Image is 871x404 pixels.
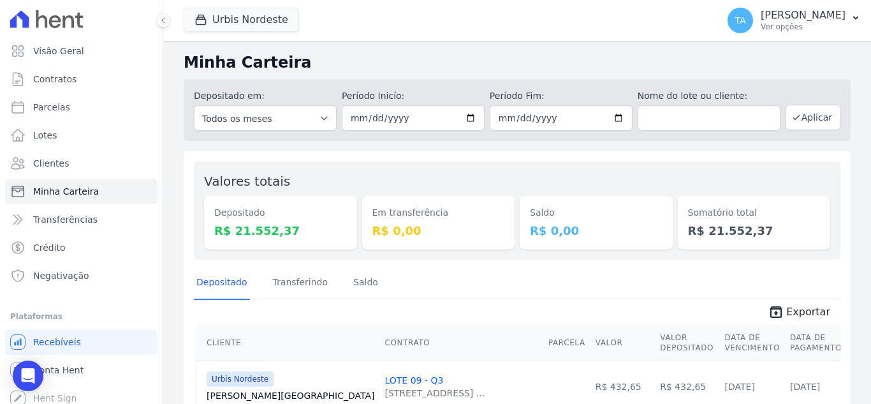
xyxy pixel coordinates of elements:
[372,222,505,239] dd: R$ 0,00
[543,325,590,361] th: Parcela
[5,123,157,148] a: Lotes
[735,16,746,25] span: TA
[214,206,347,220] dt: Depositado
[530,206,662,220] dt: Saldo
[688,222,821,239] dd: R$ 21.552,37
[33,45,84,57] span: Visão Geral
[5,207,157,232] a: Transferências
[786,304,830,320] span: Exportar
[720,325,785,361] th: Data de Vencimento
[207,389,374,402] a: [PERSON_NAME][GEOGRAPHIC_DATA]
[655,325,719,361] th: Valor Depositado
[196,325,379,361] th: Cliente
[490,89,633,103] label: Período Fim:
[214,222,347,239] dd: R$ 21.552,37
[33,129,57,142] span: Lotes
[761,22,845,32] p: Ver opções
[184,8,299,32] button: Urbis Nordeste
[33,364,84,377] span: Conta Hent
[5,357,157,383] a: Conta Hent
[33,213,98,226] span: Transferências
[717,3,871,38] button: TA [PERSON_NAME] Ver opções
[5,38,157,64] a: Visão Geral
[33,157,69,170] span: Clientes
[5,329,157,355] a: Recebíveis
[194,91,265,101] label: Depositado em:
[270,267,331,300] a: Transferindo
[33,336,81,348] span: Recebíveis
[758,304,840,322] a: unarchive Exportar
[33,73,77,86] span: Contratos
[184,51,851,74] h2: Minha Carteira
[761,9,845,22] p: [PERSON_NAME]
[33,241,66,254] span: Crédito
[384,375,443,385] a: LOTE 09 - Q3
[33,269,89,282] span: Negativação
[13,361,43,391] div: Open Intercom Messenger
[351,267,381,300] a: Saldo
[688,206,821,220] dt: Somatório total
[379,325,543,361] th: Contrato
[5,263,157,288] a: Negativação
[5,235,157,260] a: Crédito
[194,267,250,300] a: Depositado
[10,309,152,324] div: Plataformas
[33,185,99,198] span: Minha Carteira
[768,304,784,320] i: unarchive
[342,89,485,103] label: Período Inicío:
[530,222,662,239] dd: R$ 0,00
[5,179,157,204] a: Minha Carteira
[725,382,755,392] a: [DATE]
[638,89,780,103] label: Nome do lote ou cliente:
[5,94,157,120] a: Parcelas
[204,174,290,189] label: Valores totais
[786,105,840,130] button: Aplicar
[5,66,157,92] a: Contratos
[790,382,820,392] a: [DATE]
[5,151,157,176] a: Clientes
[33,101,70,114] span: Parcelas
[384,387,485,400] div: [STREET_ADDRESS] ...
[207,371,274,387] span: Urbis Nordeste
[372,206,505,220] dt: Em transferência
[785,325,847,361] th: Data de Pagamento
[590,325,655,361] th: Valor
